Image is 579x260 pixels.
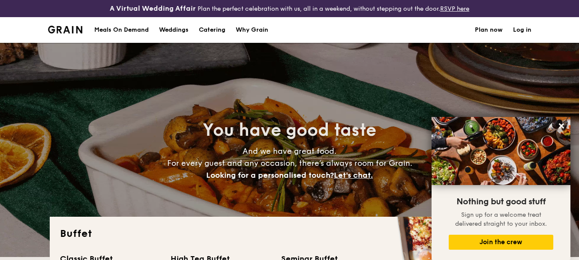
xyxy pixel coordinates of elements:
div: Meals On Demand [94,17,149,43]
h1: Catering [199,17,225,43]
a: Meals On Demand [89,17,154,43]
a: Why Grain [231,17,273,43]
a: Log in [513,17,531,43]
span: You have good taste [203,120,376,140]
a: Weddings [154,17,194,43]
h4: A Virtual Wedding Affair [110,3,196,14]
span: Looking for a personalised touch? [206,170,334,180]
a: Logotype [48,26,83,33]
button: Close [555,119,568,133]
div: Plan the perfect celebration with us, all in a weekend, without stepping out the door. [96,3,483,14]
h2: Buffet [60,227,519,241]
img: Grain [48,26,83,33]
div: Weddings [159,17,189,43]
div: Why Grain [236,17,268,43]
span: And we have great food. For every guest and any occasion, there’s always room for Grain. [167,146,412,180]
a: Catering [194,17,231,43]
a: Plan now [475,17,503,43]
img: DSC07876-Edit02-Large.jpeg [432,117,570,185]
button: Join the crew [449,235,553,250]
span: Nothing but good stuff [456,197,546,207]
span: Let's chat. [334,170,373,180]
a: RSVP here [440,5,469,12]
span: Sign up for a welcome treat delivered straight to your inbox. [455,211,547,227]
